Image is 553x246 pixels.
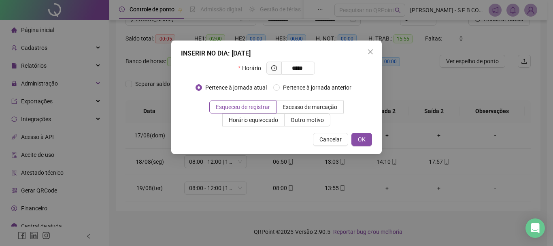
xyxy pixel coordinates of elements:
button: Cancelar [313,133,348,146]
span: Pertence à jornada atual [202,83,270,92]
div: Open Intercom Messenger [525,218,545,238]
span: Pertence à jornada anterior [280,83,355,92]
span: Esqueceu de registrar [216,104,270,110]
span: close [367,49,374,55]
button: Close [364,45,377,58]
span: Horário equivocado [229,117,278,123]
span: Cancelar [319,135,342,144]
button: OK [351,133,372,146]
div: INSERIR NO DIA : [DATE] [181,49,372,58]
span: Outro motivo [291,117,324,123]
span: clock-circle [271,65,277,71]
span: Excesso de marcação [283,104,337,110]
span: OK [358,135,366,144]
label: Horário [238,62,266,75]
